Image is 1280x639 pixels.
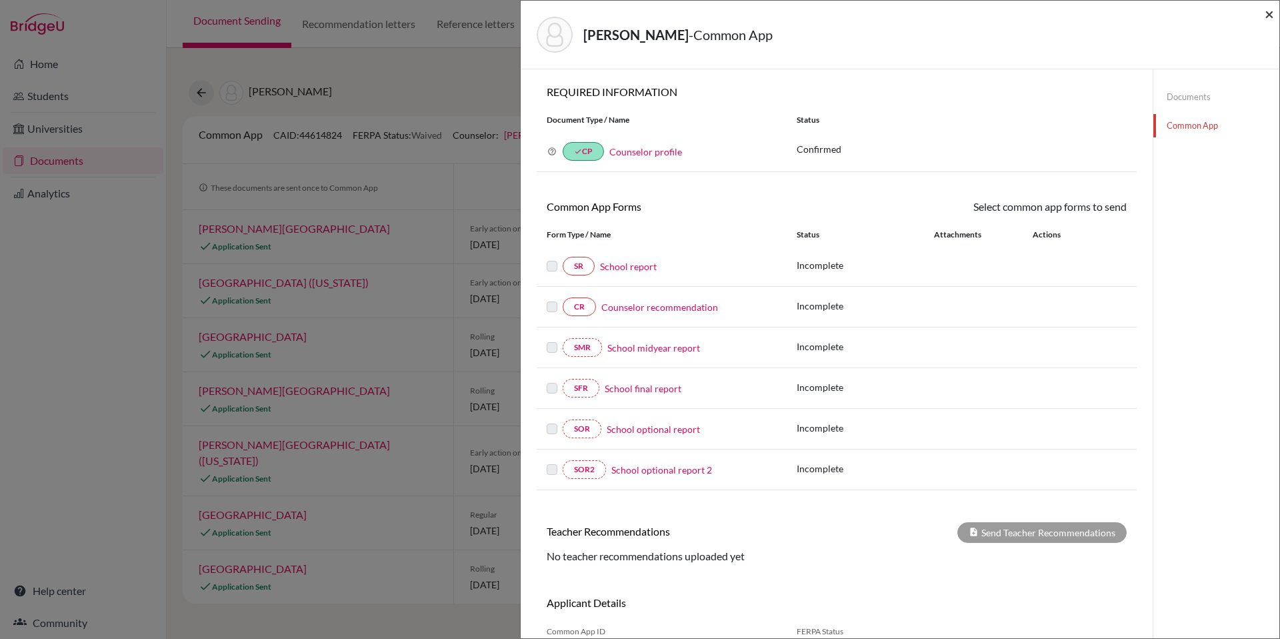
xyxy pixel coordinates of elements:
p: Incomplete [797,258,934,272]
a: doneCP [563,142,604,161]
a: SR [563,257,595,275]
a: SFR [563,379,599,398]
a: SOR2 [563,460,606,479]
span: FERPA Status [797,626,927,638]
div: Status [797,229,934,241]
a: Common App [1153,114,1279,137]
a: Documents [1153,85,1279,109]
div: Form Type / Name [537,229,787,241]
p: Incomplete [797,340,934,354]
div: Select common app forms to send [837,199,1137,215]
div: Document Type / Name [537,114,787,126]
i: done [574,147,582,155]
a: School report [600,259,657,273]
div: Send Teacher Recommendations [957,522,1127,543]
a: Counselor profile [609,146,682,157]
span: Common App ID [547,626,777,638]
a: School optional report [607,422,700,436]
p: Incomplete [797,380,934,394]
a: School midyear report [607,341,700,355]
h6: Common App Forms [537,200,837,213]
p: Confirmed [797,142,1127,156]
span: × [1265,4,1274,23]
button: Close [1265,6,1274,22]
a: School final report [605,382,681,396]
h6: REQUIRED INFORMATION [537,85,1137,98]
a: SOR [563,420,601,438]
h6: Teacher Recommendations [537,525,837,538]
a: CR [563,297,596,316]
p: Incomplete [797,421,934,435]
div: Attachments [934,229,1017,241]
div: Actions [1017,229,1099,241]
p: Incomplete [797,299,934,313]
div: Status [787,114,1137,126]
h6: Applicant Details [547,596,827,609]
a: Counselor recommendation [601,300,718,314]
p: Incomplete [797,462,934,476]
a: SMR [563,338,602,357]
div: No teacher recommendations uploaded yet [537,548,1137,564]
strong: [PERSON_NAME] [583,27,689,43]
a: School optional report 2 [611,463,712,477]
span: - Common App [689,27,773,43]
